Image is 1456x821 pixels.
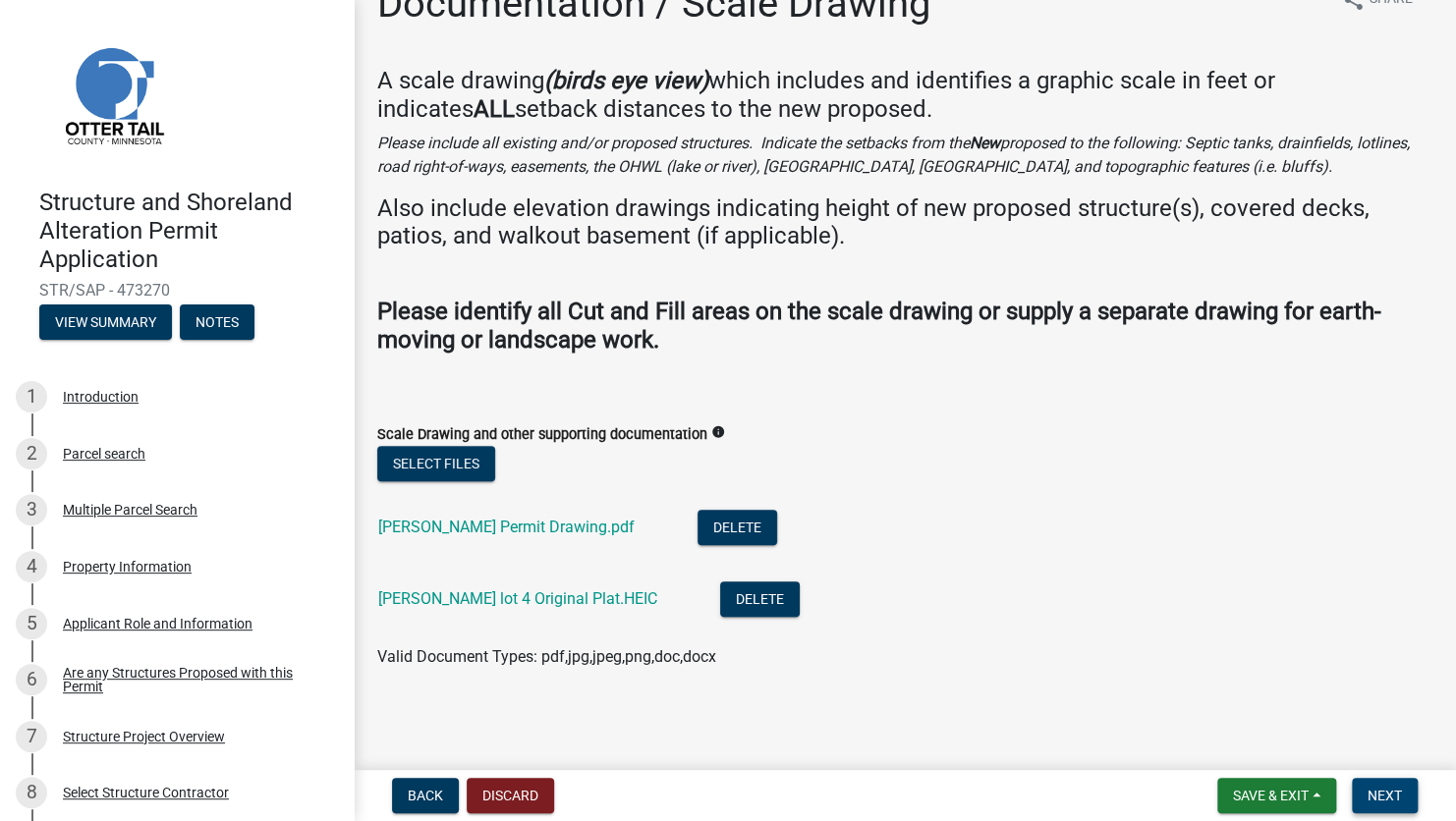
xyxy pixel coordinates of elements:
button: View Summary [39,304,172,340]
a: [PERSON_NAME] Permit Drawing.pdf [378,518,635,536]
div: Applicant Role and Information [63,617,252,630]
strong: New [970,134,1000,152]
i: info [711,425,725,439]
h4: Also include elevation drawings indicating height of new proposed structure(s), covered decks, pa... [377,194,1432,251]
span: Back [408,788,443,803]
div: Parcel search [63,447,145,461]
button: Delete [720,581,800,617]
span: Next [1368,788,1402,803]
div: 2 [16,438,47,469]
div: Introduction [63,390,139,404]
strong: Please identify all Cut and Fill areas on the scale drawing or supply a separate drawing for eart... [377,298,1381,354]
div: 3 [16,494,47,525]
button: Discard [467,778,554,813]
div: Select Structure Contractor [63,786,229,799]
div: Structure Project Overview [63,730,225,743]
span: Valid Document Types: pdf,jpg,jpeg,png,doc,docx [377,647,716,666]
i: Please include all existing and/or proposed structures. Indicate the setbacks from the proposed t... [377,134,1410,176]
img: Otter Tail County, Minnesota [39,21,187,168]
div: Property Information [63,560,192,574]
h4: A scale drawing which includes and identifies a graphic scale in feet or indicates setback distan... [377,67,1432,124]
div: 8 [16,777,47,808]
strong: ALL [474,95,515,123]
button: Save & Exit [1217,778,1336,813]
button: Next [1352,778,1418,813]
button: Delete [698,510,777,545]
h4: Structure and Shoreland Alteration Permit Application [39,189,338,273]
span: Save & Exit [1233,788,1309,803]
wm-modal-confirm: Delete Document [720,590,800,609]
wm-modal-confirm: Summary [39,316,172,332]
div: 4 [16,551,47,582]
span: STR/SAP - 473270 [39,281,314,300]
div: 6 [16,664,47,695]
a: [PERSON_NAME] lot 4 Original Plat.HEIC [378,589,657,608]
button: Select files [377,446,495,481]
label: Scale Drawing and other supporting documentation [377,428,707,442]
div: 1 [16,381,47,412]
wm-modal-confirm: Delete Document [698,519,777,537]
div: Multiple Parcel Search [63,503,197,517]
div: 7 [16,721,47,752]
strong: (birds eye view) [544,67,708,94]
div: Are any Structures Proposed with this Permit [63,666,322,693]
div: 5 [16,608,47,639]
button: Notes [180,304,254,340]
button: Back [392,778,459,813]
wm-modal-confirm: Notes [180,316,254,332]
